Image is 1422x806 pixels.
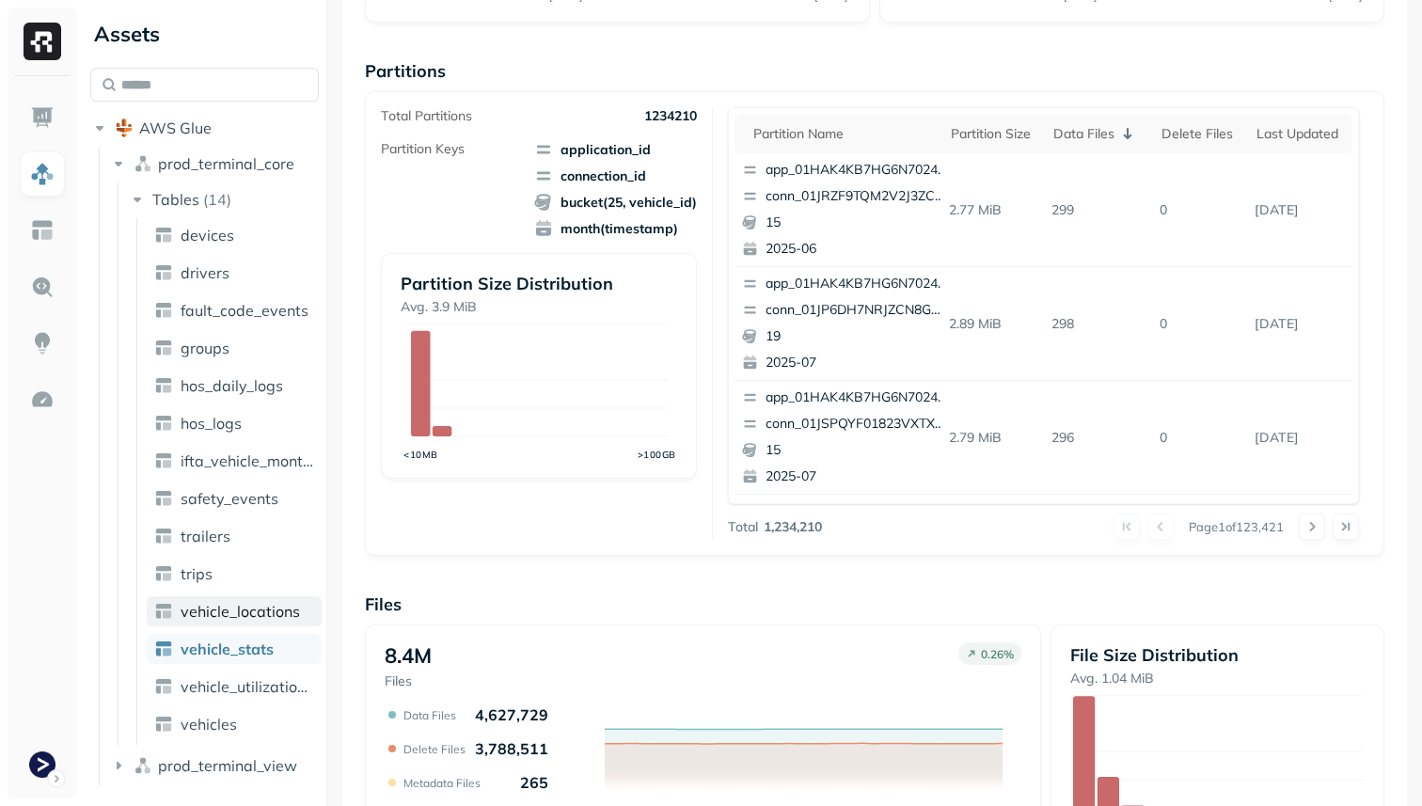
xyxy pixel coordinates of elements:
[181,263,229,282] span: drivers
[951,125,1035,143] div: Partition size
[381,107,472,125] p: Total Partitions
[1070,644,1365,666] p: File Size Distribution
[181,564,213,583] span: trips
[1247,194,1351,227] p: Sep 14, 2025
[90,113,319,143] button: AWS Glue
[181,527,230,545] span: trailers
[401,298,677,316] p: Avg. 3.9 MiB
[1161,125,1238,143] div: Delete Files
[147,521,322,551] a: trailers
[1247,308,1351,340] p: Sep 12, 2025
[764,518,822,536] p: 1,234,210
[475,739,548,758] p: 3,788,511
[147,333,322,363] a: groups
[154,414,173,433] img: table
[403,708,456,722] p: Data Files
[385,672,432,690] p: Files
[534,140,697,159] span: application_id
[154,640,173,658] img: table
[154,451,173,470] img: table
[385,642,432,669] p: 8.4M
[381,140,465,158] p: Partition Keys
[147,559,322,589] a: trips
[203,190,231,209] p: ( 14 )
[154,339,173,357] img: table
[1044,308,1152,340] p: 298
[147,258,322,288] a: drivers
[147,446,322,476] a: ifta_vehicle_months
[520,773,548,792] p: 265
[181,640,274,658] span: vehicle_stats
[735,495,956,608] button: app_01HAK4KB7HG6N7024210G3S8D5conn_01JVQQQYEAFTBB3A2NBR0NFFA8172025-07
[181,451,314,470] span: ifta_vehicle_months
[29,751,55,778] img: Terminal
[154,263,173,282] img: table
[981,647,1014,661] p: 0.26 %
[181,376,283,395] span: hos_daily_logs
[154,602,173,621] img: table
[766,388,948,407] p: app_01HAK4KB7HG6N7024210G3S8D5
[1053,122,1143,145] div: Data Files
[154,527,173,545] img: table
[401,273,677,294] p: Partition Size Distribution
[181,301,308,320] span: fault_code_events
[766,240,948,259] p: 2025-06
[147,672,322,702] a: vehicle_utilization_day
[181,489,278,508] span: safety_events
[147,408,322,438] a: hos_logs
[365,60,1384,82] p: Partitions
[766,213,948,232] p: 15
[109,149,320,179] button: prod_terminal_core
[644,107,697,125] p: 1234210
[30,162,55,186] img: Assets
[638,449,676,460] tspan: >100GB
[109,751,320,781] button: prod_terminal_view
[30,275,55,299] img: Query Explorer
[154,226,173,245] img: table
[766,467,948,486] p: 2025-07
[735,381,956,494] button: app_01HAK4KB7HG6N7024210G3S8D5conn_01JSPQYF01823VXTX85SV0HHP6152025-07
[181,414,242,433] span: hos_logs
[534,166,697,185] span: connection_id
[766,327,948,346] p: 19
[147,295,322,325] a: fault_code_events
[147,220,322,250] a: devices
[24,23,61,60] img: Ryft
[30,331,55,356] img: Insights
[403,449,438,460] tspan: <10MB
[158,756,297,775] span: prod_terminal_view
[766,415,948,434] p: conn_01JSPQYF01823VXTX85SV0HHP6
[139,119,212,137] span: AWS Glue
[766,354,948,372] p: 2025-07
[534,219,697,238] span: month(timestamp)
[766,441,948,460] p: 15
[158,154,294,173] span: prod_terminal_core
[154,301,173,320] img: table
[475,705,548,724] p: 4,627,729
[30,105,55,130] img: Dashboard
[147,483,322,514] a: safety_events
[534,193,697,212] span: bucket(25, vehicle_id)
[134,154,152,173] img: namespace
[147,634,322,664] a: vehicle_stats
[1189,518,1284,535] p: Page 1 of 123,421
[1256,125,1342,143] div: Last updated
[154,677,173,696] img: table
[941,308,1045,340] p: 2.89 MiB
[181,602,300,621] span: vehicle_locations
[30,218,55,243] img: Asset Explorer
[735,153,956,266] button: app_01HAK4KB7HG6N7024210G3S8D5conn_01JRZF9TQM2V2J3ZCZK61YNSKZ152025-06
[154,715,173,734] img: table
[1044,421,1152,454] p: 296
[403,776,481,790] p: Metadata Files
[728,518,758,536] p: Total
[1152,308,1247,340] p: 0
[152,190,199,209] span: Tables
[30,387,55,412] img: Optimization
[154,489,173,508] img: table
[147,709,322,739] a: vehicles
[766,187,948,206] p: conn_01JRZF9TQM2V2J3ZCZK61YNSKZ
[1247,421,1351,454] p: Sep 14, 2025
[181,226,234,245] span: devices
[147,596,322,626] a: vehicle_locations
